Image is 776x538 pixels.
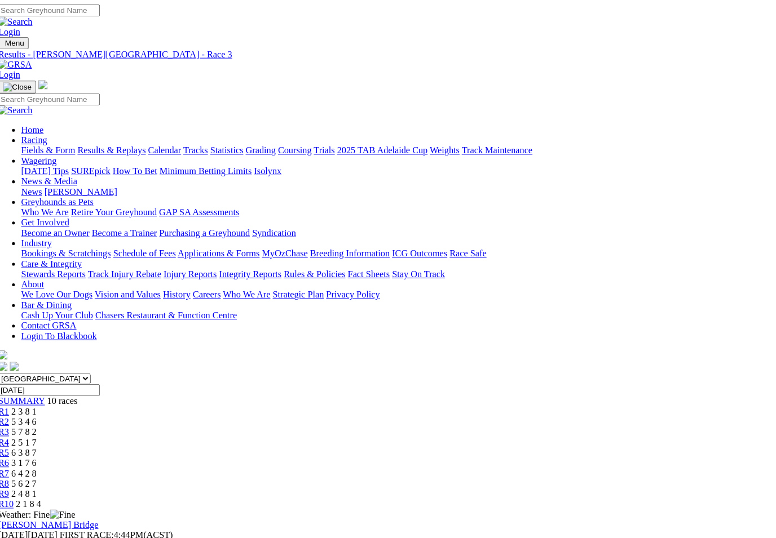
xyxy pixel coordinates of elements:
[5,69,26,78] a: Login
[27,194,98,203] a: Greyhounds as Pets
[27,224,94,234] a: Become an Owner
[17,441,42,450] span: 6 3 8 7
[5,26,26,36] a: Login
[5,451,15,460] span: R6
[264,244,309,254] a: MyOzChase
[17,430,42,440] span: 2 5 1 7
[448,244,484,254] a: Race Safe
[226,285,272,295] a: Who We Are
[17,410,42,420] span: 5 3 4 6
[5,522,63,531] span: [DATE]
[55,501,80,512] img: Fine
[166,285,193,295] a: History
[196,285,223,295] a: Careers
[5,481,15,491] a: R9
[163,224,252,234] a: Purchasing a Greyhound
[5,441,15,450] a: R5
[285,265,346,274] a: Rules & Policies
[27,305,771,315] div: Bar & Dining
[349,265,390,274] a: Fact Sheets
[27,143,80,153] a: Fields & Form
[429,143,458,153] a: Weights
[92,265,165,274] a: Track Injury Rebate
[27,234,57,244] a: Industry
[27,174,82,183] a: News & Media
[27,265,90,274] a: Stewards Reports
[5,420,15,430] a: R3
[461,143,530,153] a: Track Maintenance
[117,163,161,173] a: How To Bet
[27,133,52,143] a: Racing
[9,81,37,90] img: Close
[27,163,74,173] a: [DATE] Tips
[27,204,771,214] div: Greyhounds as Pets
[5,400,15,410] span: R1
[315,143,336,153] a: Trials
[76,163,114,173] a: SUREpick
[22,491,47,501] span: 2 1 8 4
[52,390,82,399] span: 10 races
[5,390,50,399] a: SUMMARY
[5,501,80,511] span: Weather: Fine
[27,315,81,325] a: Contact GRSA
[5,37,34,48] button: Toggle navigation
[99,285,164,295] a: Vision and Values
[5,461,15,470] a: R7
[5,378,104,390] input: Select date
[280,143,313,153] a: Coursing
[65,522,118,531] span: FIRST RACE:
[50,184,121,193] a: [PERSON_NAME]
[163,163,254,173] a: Minimum Betting Limits
[311,244,390,254] a: Breeding Information
[17,481,42,491] span: 2 4 8 1
[27,143,771,153] div: Racing
[117,244,179,254] a: Schedule of Fees
[5,491,20,501] a: R10
[27,305,98,315] a: Cash Up Your Club
[27,214,74,224] a: Get Involved
[17,461,42,470] span: 6 4 2 8
[275,285,325,295] a: Strategic Plan
[256,163,283,173] a: Isolynx
[100,305,239,315] a: Chasers Restaurant & Function Centre
[17,420,42,430] span: 5 7 8 2
[5,92,104,104] input: Search
[27,295,77,305] a: Bar & Dining
[27,204,74,214] a: Who We Are
[167,265,219,274] a: Injury Reports
[27,285,97,295] a: We Love Our Dogs
[82,143,149,153] a: Results & Replays
[27,244,771,255] div: Industry
[27,184,771,194] div: News & Media
[187,143,211,153] a: Tracks
[5,104,38,114] img: Search
[181,244,262,254] a: Applications & Forms
[5,16,38,26] img: Search
[17,451,42,460] span: 3 1 7 6
[163,204,242,214] a: GAP SA Assessments
[5,430,15,440] a: R4
[27,326,102,335] a: Login To Blackbook
[392,244,446,254] a: ICG Outcomes
[5,356,14,365] img: facebook.svg
[5,410,15,420] a: R2
[27,184,47,193] a: News
[76,204,161,214] a: Retire Your Greyhound
[27,285,771,295] div: About
[5,512,103,521] a: [PERSON_NAME] Bridge
[17,471,42,481] span: 5 6 2 7
[27,153,62,163] a: Wagering
[5,5,104,16] input: Search
[27,224,771,234] div: Get Involved
[5,471,15,481] a: R8
[5,522,34,531] span: [DATE]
